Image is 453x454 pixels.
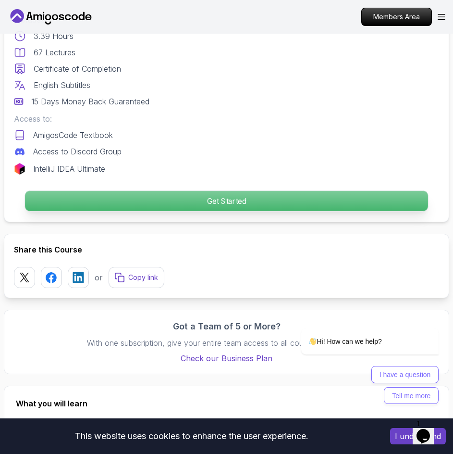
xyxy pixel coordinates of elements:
div: This website uses cookies to enhance the user experience. [7,426,376,447]
p: Get Started [25,191,428,212]
a: Members Area [361,8,432,26]
p: IntelliJ IDEA Ultimate [33,163,105,175]
a: Check our Business Plan [14,353,439,364]
img: jetbrains logo [14,163,25,175]
iframe: chat widget [413,416,443,444]
p: Members Area [362,8,431,25]
p: 67 Lectures [34,47,75,58]
button: Get Started [24,191,429,212]
p: Copy link [128,273,158,282]
h3: Got a Team of 5 or More? [14,320,439,333]
h2: Share this Course [14,244,439,255]
button: Open Menu [438,14,445,20]
button: Copy link [109,267,164,288]
p: 3.39 Hours [34,30,73,42]
p: Certificate of Completion [34,63,121,75]
h2: What you will learn [16,398,437,409]
p: With one subscription, give your entire team access to all courses and features. [14,337,439,349]
iframe: chat widget [270,241,443,411]
p: English Subtitles [34,79,90,91]
button: Accept cookies [390,428,446,444]
p: or [95,272,103,283]
p: 15 Days Money Back Guaranteed [31,96,149,107]
p: Access to: [14,113,439,125]
p: AmigosCode Textbook [33,129,113,141]
p: Access to Discord Group [33,146,122,157]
